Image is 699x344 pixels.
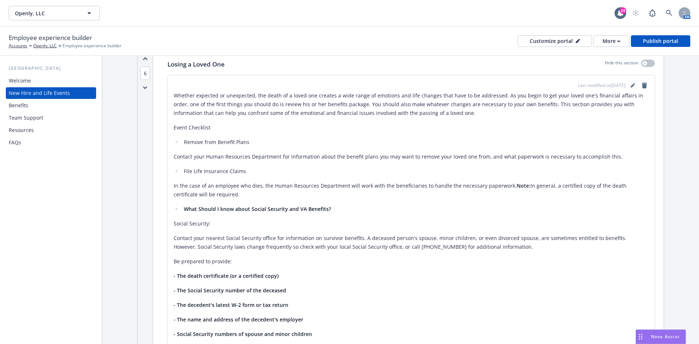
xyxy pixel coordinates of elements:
div: FAQs [9,137,21,148]
p: Contact your nearest Social Security office for information on survivor benefits. A deceased pers... [174,234,649,251]
p: Event Checklist [174,123,649,132]
div: More [603,36,620,47]
button: 6 [141,69,150,77]
button: Customize portal [518,35,592,47]
span: Employee experience builder [9,33,92,43]
li: File Life Insurance Claims [182,167,649,176]
a: Report a Bug [645,6,660,20]
a: FAQs [6,137,96,148]
strong: - The death certificate (or a certified copy) [174,272,279,279]
span: 6 [141,67,150,80]
div: [GEOGRAPHIC_DATA] [6,65,96,72]
a: Team Support [6,112,96,124]
a: remove [640,81,649,90]
a: editPencil [628,81,637,90]
button: Openly, LLC [9,6,100,20]
div: Customize portal [530,36,580,47]
button: Publish portal [631,35,690,47]
p: In the case of an employee who dies, the Human Resources Department will work with the beneficiar... [174,181,649,199]
a: Search [662,6,676,20]
a: Benefits [6,100,96,111]
p: Contact your Human Resources Department for information about the benefit plans you may want to r... [174,152,649,161]
span: Employee experience builder [63,43,122,49]
strong: - The Social Security number of the deceased [174,287,286,294]
div: Resources [9,124,34,136]
a: Resources [6,124,96,136]
p: Losing a Loved One [167,60,225,69]
div: Welcome [9,75,31,87]
p: Whether expected or unexpected, the death of a loved one creates a wide range of emotions and lif... [174,91,649,117]
p: Hide this section [605,60,638,69]
strong: - Social Security numbers of spouse and minor children [174,331,312,337]
a: Start snowing [628,6,643,20]
p: Social Security: [174,219,649,228]
div: 24 [620,7,626,14]
a: Accounts [9,43,27,49]
div: Publish portal [643,36,678,47]
a: New Hire and Life Events [6,87,96,99]
a: Welcome [6,75,96,87]
div: Team Support [9,112,43,124]
p: Be prepared to provide: [174,257,649,266]
span: Openly, LLC [15,9,78,17]
div: Drag to move [636,330,645,344]
button: More [593,35,629,47]
li: Remove from Benefit Plans [182,138,649,147]
strong: Note: [517,182,530,189]
strong: - The name and address of the decedent's employer [174,316,303,323]
div: Benefits [9,100,28,111]
span: Last modified on [DATE] [578,82,625,89]
span: Nova Assist [651,333,680,340]
strong: What Should I know about Social Security and VA Benefits? [184,205,331,212]
strong: - The decedent's latest W-2 form or tax return [174,301,288,308]
a: Openly, LLC [33,43,57,49]
button: Nova Assist [636,329,686,344]
div: New Hire and Life Events [9,87,70,99]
